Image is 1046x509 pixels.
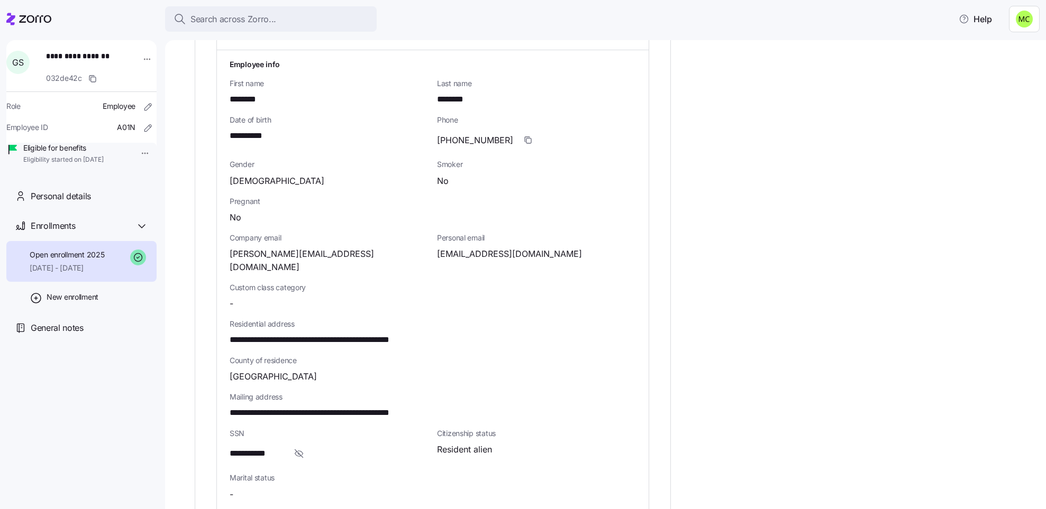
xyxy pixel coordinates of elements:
span: [DATE] - [DATE] [30,263,104,273]
span: No [230,211,241,224]
span: Open enrollment 2025 [30,249,104,260]
span: 032de42c [46,73,82,84]
span: County of residence [230,355,636,366]
span: Marital status [230,473,429,483]
span: Eligibility started on [DATE] [23,155,104,164]
span: Citizenship status [437,428,636,439]
span: Custom class category [230,282,429,293]
span: Mailing address [230,392,636,402]
span: Personal details [31,190,91,203]
span: First name [230,78,429,89]
span: - [230,297,233,310]
img: fb6fbd1e9160ef83da3948286d18e3ea [1016,11,1033,27]
span: G S [12,58,23,67]
span: [PERSON_NAME][EMAIL_ADDRESS][DOMAIN_NAME] [230,247,429,274]
span: Eligible for benefits [23,143,104,153]
span: SSN [230,428,429,439]
span: Search across Zorro... [190,13,276,26]
span: Gender [230,159,429,170]
span: [EMAIL_ADDRESS][DOMAIN_NAME] [437,247,582,261]
span: Employee [103,101,135,112]
span: Phone [437,115,636,125]
button: Help [950,8,1000,30]
span: Pregnant [230,196,636,207]
span: A01N [117,122,135,133]
button: Search across Zorro... [165,6,377,32]
span: New enrollment [47,292,98,302]
span: Personal email [437,233,636,243]
span: Enrollments [31,219,75,233]
span: Last name [437,78,636,89]
span: Date of birth [230,115,429,125]
span: Smoker [437,159,636,170]
span: [PHONE_NUMBER] [437,134,513,147]
span: Residential address [230,319,636,329]
span: - [230,488,233,501]
h1: Employee info [230,59,636,70]
span: Company email [230,233,429,243]
span: [GEOGRAPHIC_DATA] [230,370,317,383]
span: Resident alien [437,443,492,456]
span: Role [6,101,21,112]
span: [DEMOGRAPHIC_DATA] [230,174,324,188]
span: Employee ID [6,122,48,133]
span: Help [959,13,992,25]
span: No [437,174,449,188]
span: General notes [31,321,84,335]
